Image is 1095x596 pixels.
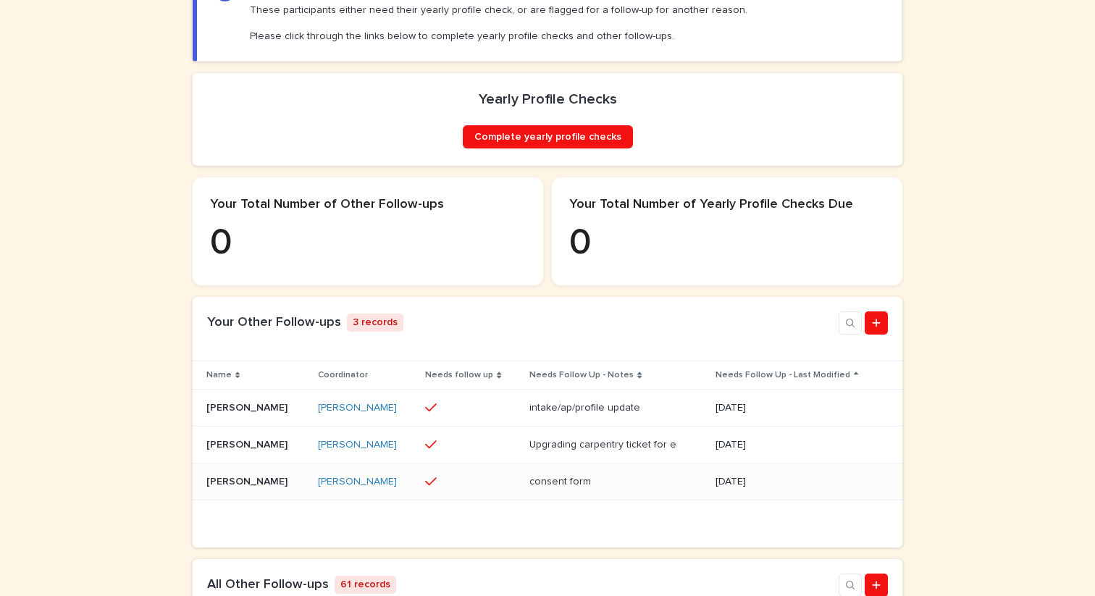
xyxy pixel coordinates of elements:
div: Upgrading carpentry ticket for employment. [529,439,674,451]
tr: [PERSON_NAME][PERSON_NAME] [PERSON_NAME] intake/ap/profile update [DATE] [193,390,902,427]
p: These participants either need their yearly profile check, or are flagged for a follow-up for ano... [250,4,747,43]
a: [PERSON_NAME] [318,402,397,414]
p: Coordinator [318,367,368,383]
p: 0 [569,222,885,265]
p: Needs follow up [425,367,493,383]
p: [DATE] [716,476,860,488]
p: [PERSON_NAME] [206,473,290,488]
a: All Other Follow-ups [207,578,329,591]
p: Needs Follow Up - Last Modified [716,367,850,383]
p: [PERSON_NAME] [206,399,290,414]
p: Name [206,367,232,383]
span: Complete yearly profile checks [474,132,621,142]
p: 61 records [335,576,396,594]
p: 0 [210,222,526,265]
a: [PERSON_NAME] [318,439,397,451]
p: Your Total Number of Other Follow-ups [210,197,526,213]
p: [DATE] [716,402,860,414]
p: Needs Follow Up - Notes [529,367,634,383]
tr: [PERSON_NAME][PERSON_NAME] [PERSON_NAME] Upgrading carpentry ticket for employment. [DATE] [193,427,902,463]
a: Complete yearly profile checks [463,125,633,148]
h2: Yearly Profile Checks [479,91,617,108]
p: Your Total Number of Yearly Profile Checks Due [569,197,885,213]
tr: [PERSON_NAME][PERSON_NAME] [PERSON_NAME] consent form [DATE] [193,463,902,500]
p: [DATE] [716,439,860,451]
p: 3 records [347,314,403,332]
a: Add new record [865,311,888,335]
p: [PERSON_NAME] [206,436,290,451]
div: intake/ap/profile update [529,402,640,414]
a: [PERSON_NAME] [318,476,397,488]
div: consent form [529,476,591,488]
a: Your Other Follow-ups [207,316,341,329]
